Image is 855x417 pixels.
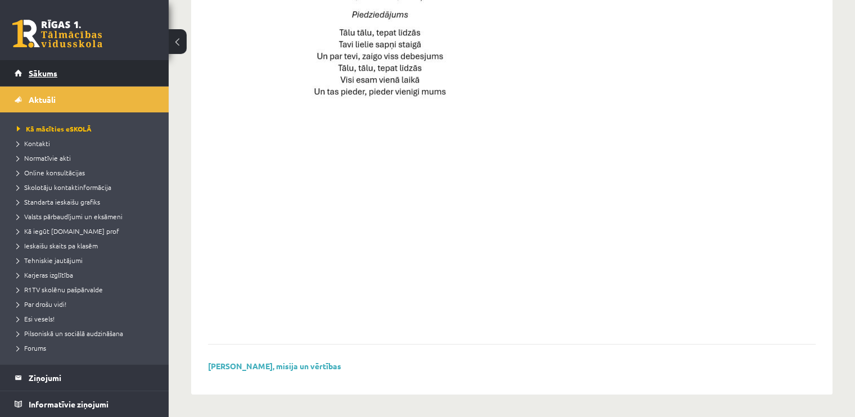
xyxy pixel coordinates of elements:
[17,197,100,206] span: Standarta ieskaišu grafiks
[17,314,55,323] span: Esi vesels!
[17,226,157,236] a: Kā iegūt [DOMAIN_NAME] prof
[17,270,73,279] span: Karjeras izglītība
[17,138,157,148] a: Kontakti
[17,299,157,309] a: Par drošu vidi!
[17,284,157,294] a: R1TV skolēnu pašpārvalde
[12,20,102,48] a: Rīgas 1. Tālmācības vidusskola
[17,226,119,235] span: Kā iegūt [DOMAIN_NAME] prof
[17,241,157,251] a: Ieskaišu skaits pa klasēm
[17,328,157,338] a: Pilsoniskā un sociālā audzināšana
[17,153,71,162] span: Normatīvie akti
[17,182,157,192] a: Skolotāju kontaktinformācija
[17,183,111,192] span: Skolotāju kontaktinformācija
[15,87,155,112] a: Aktuāli
[17,343,46,352] span: Forums
[17,300,66,309] span: Par drošu vidi!
[17,270,157,280] a: Karjeras izglītība
[17,329,123,338] span: Pilsoniskā un sociālā audzināšana
[17,124,92,133] span: Kā mācīties eSKOLĀ
[17,314,157,324] a: Esi vesels!
[29,365,155,391] legend: Ziņojumi
[17,255,157,265] a: Tehniskie jautājumi
[17,285,103,294] span: R1TV skolēnu pašpārvalde
[29,94,56,105] span: Aktuāli
[208,361,341,371] a: [PERSON_NAME], misija un vērtības
[17,212,123,221] span: Valsts pārbaudījumi un eksāmeni
[17,241,98,250] span: Ieskaišu skaits pa klasēm
[17,167,157,178] a: Online konsultācijas
[17,197,157,207] a: Standarta ieskaišu grafiks
[17,211,157,221] a: Valsts pārbaudījumi un eksāmeni
[17,153,157,163] a: Normatīvie akti
[17,343,157,353] a: Forums
[15,60,155,86] a: Sākums
[17,168,85,177] span: Online konsultācijas
[15,365,155,391] a: Ziņojumi
[29,68,57,78] span: Sākums
[17,139,50,148] span: Kontakti
[29,391,155,417] legend: Informatīvie ziņojumi
[15,391,155,417] a: Informatīvie ziņojumi
[17,124,157,134] a: Kā mācīties eSKOLĀ
[17,256,83,265] span: Tehniskie jautājumi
